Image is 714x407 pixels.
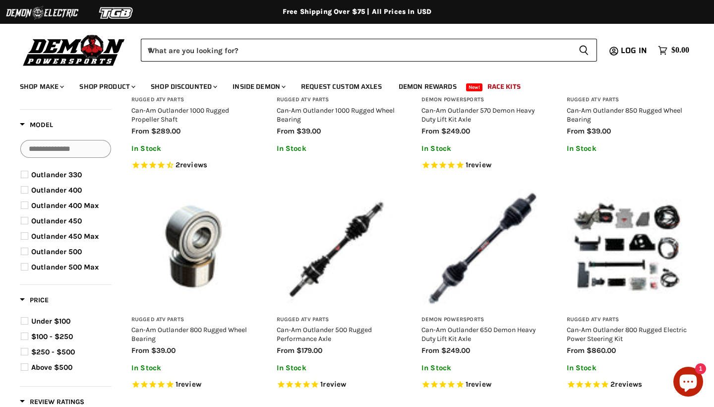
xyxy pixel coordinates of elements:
span: 2 reviews [176,160,207,169]
span: $100 - $250 [31,332,73,341]
span: Outlander 330 [31,170,82,179]
span: reviews [180,160,207,169]
span: review [468,380,491,389]
span: Rated 5.0 out of 5 stars 2 reviews [567,380,687,390]
span: Price [20,296,49,304]
h3: Rugged ATV Parts [131,96,252,104]
span: $179.00 [297,346,322,355]
h3: Demon Powersports [421,316,542,324]
span: 1 reviews [466,380,491,389]
a: Race Kits [480,76,528,97]
a: Can-Am Outlander 570 Demon Heavy Duty Lift Kit Axle [421,106,535,123]
span: Review Ratings [20,398,84,406]
input: Search Options [20,140,111,158]
h3: Rugged ATV Parts [567,96,687,104]
a: $0.00 [653,43,694,58]
span: from [421,127,439,136]
span: Model [20,121,53,129]
span: from [277,127,295,136]
img: Can-Am Outlander 800 Rugged Wheel Bearing [131,188,252,309]
span: 1 reviews [320,380,346,389]
span: from [277,346,295,355]
span: $289.00 [151,127,180,136]
span: Log in [621,44,647,57]
span: from [131,127,149,136]
p: In Stock [131,144,252,153]
img: Demon Electric Logo 2 [5,3,79,22]
h3: Rugged ATV Parts [277,96,397,104]
span: 1 reviews [466,160,491,169]
p: In Stock [567,144,687,153]
button: Search [571,39,597,62]
span: Outlander 450 Max [31,232,99,241]
span: Above $500 [31,363,72,372]
span: from [567,127,585,136]
span: New! [466,83,483,91]
span: $39.00 [297,127,321,136]
span: Outlander 400 Max [31,201,99,210]
a: Shop Discounted [143,76,223,97]
span: 1 reviews [176,380,201,389]
span: Outlander 500 Max [31,263,99,271]
span: Outlander 450 [31,216,82,225]
img: Can-Am Outlander 650 Demon Heavy Duty Lift Kit Axle [421,188,542,309]
a: Can-Am Outlander 650 Demon Heavy Duty Lift Kit Axle [421,326,535,342]
h3: Demon Powersports [421,96,542,104]
button: Filter by Model [20,120,53,133]
span: Rated 5.0 out of 5 stars 1 reviews [277,380,397,390]
span: reviews [615,380,642,389]
span: review [468,160,491,169]
p: In Stock [567,364,687,372]
img: Can-Am Outlander 800 Rugged Electric Power Steering Kit [567,188,687,309]
span: $860.00 [587,346,616,355]
a: Can-Am Outlander 850 Rugged Wheel Bearing [567,106,682,123]
span: Rated 5.0 out of 5 stars 1 reviews [131,380,252,390]
a: Request Custom Axles [294,76,389,97]
a: Shop Product [72,76,141,97]
span: from [567,346,585,355]
p: In Stock [421,364,542,372]
a: Log in [616,46,653,55]
a: Demon Rewards [391,76,464,97]
span: $250 - $500 [31,347,75,356]
a: Can-Am Outlander 1000 Rugged Wheel Bearing [277,106,395,123]
h3: Rugged ATV Parts [277,316,397,324]
p: In Stock [277,144,397,153]
span: Outlander 400 [31,186,82,195]
span: Rated 5.0 out of 5 stars 1 reviews [421,380,542,390]
a: Shop Make [12,76,70,97]
span: from [131,346,149,355]
span: Rated 5.0 out of 5 stars 1 reviews [421,160,542,171]
inbox-online-store-chat: Shopify online store chat [670,367,706,399]
img: Can-Am Outlander 500 Rugged Performance Axle [277,188,397,309]
span: review [178,380,201,389]
p: In Stock [421,144,542,153]
form: Product [141,39,597,62]
span: review [323,380,346,389]
a: Can-Am Outlander 800 Rugged Electric Power Steering Kit [567,326,687,342]
span: $39.00 [151,346,176,355]
span: Rated 4.5 out of 5 stars 2 reviews [131,160,252,171]
span: $249.00 [441,127,470,136]
span: from [421,346,439,355]
span: $0.00 [671,46,689,55]
span: Outlander 500 [31,247,82,256]
img: Demon Powersports [20,32,128,68]
a: Can-Am Outlander 800 Rugged Wheel Bearing [131,326,247,342]
ul: Main menu [12,72,687,97]
a: Can-Am Outlander 1000 Rugged Propeller Shaft [131,106,229,123]
a: Can-Am Outlander 500 Rugged Performance Axle [277,326,372,342]
img: TGB Logo 2 [79,3,154,22]
h3: Rugged ATV Parts [131,316,252,324]
h3: Rugged ATV Parts [567,316,687,324]
span: $39.00 [587,127,611,136]
span: Under $100 [31,317,70,326]
a: Inside Demon [225,76,292,97]
p: In Stock [131,364,252,372]
button: Filter by Price [20,295,49,308]
input: When autocomplete results are available use up and down arrows to review and enter to select [141,39,571,62]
